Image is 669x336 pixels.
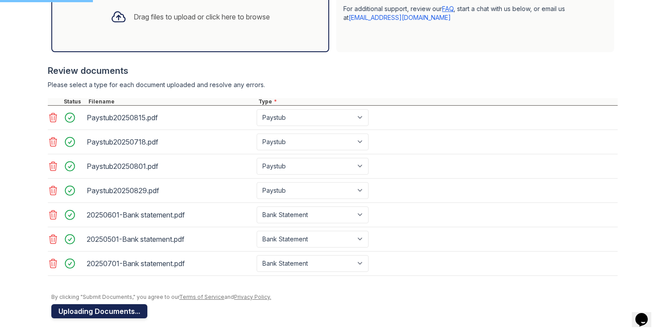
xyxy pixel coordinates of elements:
div: Drag files to upload or click here to browse [134,11,270,22]
div: Filename [87,98,257,105]
a: Privacy Policy. [234,294,271,300]
div: Paystub20250815.pdf [87,111,253,125]
div: Paystub20250829.pdf [87,183,253,198]
div: Paystub20250718.pdf [87,135,253,149]
div: 20250501-Bank statement.pdf [87,232,253,246]
a: [EMAIL_ADDRESS][DOMAIN_NAME] [349,14,451,21]
div: 20250601-Bank statement.pdf [87,208,253,222]
div: Review documents [48,65,618,77]
button: Uploading Documents... [51,304,147,318]
p: For additional support, review our , start a chat with us below, or email us at [343,4,607,22]
div: Paystub20250801.pdf [87,159,253,173]
a: FAQ [442,5,454,12]
div: Type [257,98,618,105]
iframe: chat widget [632,301,660,327]
div: Please select a type for each document uploaded and resolve any errors. [48,80,618,89]
div: By clicking "Submit Documents," you agree to our and [51,294,618,301]
div: 20250701-Bank statement.pdf [87,256,253,271]
a: Terms of Service [179,294,224,300]
div: Status [62,98,87,105]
